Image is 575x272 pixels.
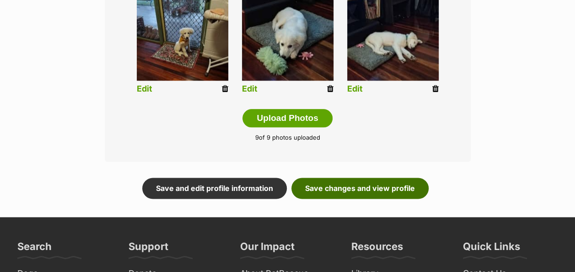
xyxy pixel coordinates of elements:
[17,240,52,258] h3: Search
[142,178,287,199] a: Save and edit profile information
[118,133,457,142] p: of 9 photos uploaded
[242,84,258,94] a: Edit
[242,109,332,127] button: Upload Photos
[240,240,295,258] h3: Our Impact
[351,240,403,258] h3: Resources
[463,240,520,258] h3: Quick Links
[255,134,259,141] span: 9
[347,84,363,94] a: Edit
[137,84,152,94] a: Edit
[129,240,168,258] h3: Support
[291,178,429,199] a: Save changes and view profile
